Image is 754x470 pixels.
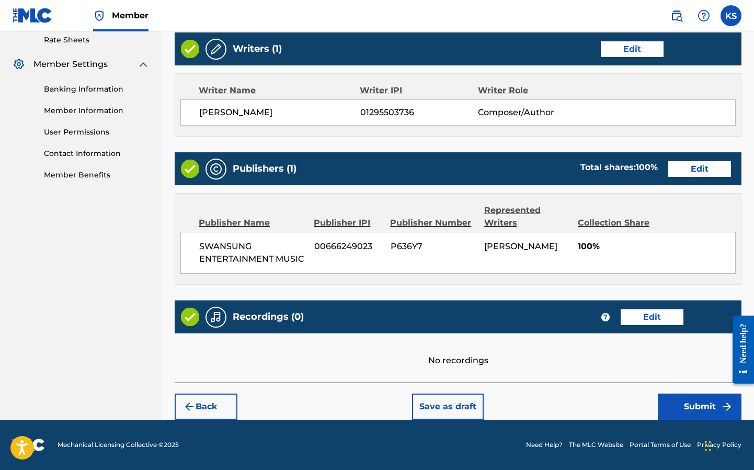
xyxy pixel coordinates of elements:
[630,440,691,450] a: Portal Terms of Use
[725,307,754,393] iframe: Resource Center
[199,217,306,229] div: Publisher Name
[93,9,106,22] img: Top Rightsholder
[668,161,731,177] button: Edit
[314,240,383,253] span: 00666249023
[181,40,199,58] img: Valid
[702,420,754,470] iframe: Chat Widget
[44,84,150,95] a: Banking Information
[175,333,741,367] div: No recordings
[636,162,658,172] span: 100 %
[569,440,623,450] a: The MLC Website
[33,58,108,71] span: Member Settings
[578,217,658,229] div: Collection Share
[721,5,741,26] div: User Menu
[360,84,478,97] div: Writer IPI
[44,105,150,116] a: Member Information
[13,439,45,451] img: logo
[137,58,150,71] img: expand
[210,163,222,175] img: Publishers
[44,170,150,181] a: Member Benefits
[601,41,664,57] button: Edit
[658,394,741,420] button: Submit
[314,217,382,229] div: Publisher IPI
[390,217,476,229] div: Publisher Number
[484,241,557,251] span: [PERSON_NAME]
[210,311,222,323] img: Recordings
[693,5,714,26] div: Help
[183,400,196,413] img: 7ee5dd4eb1f8a8e3ef2f.svg
[233,163,296,175] h5: Publishers (1)
[697,440,741,450] a: Privacy Policy
[578,240,735,253] span: 100%
[412,394,484,420] button: Save as draft
[621,309,683,325] button: Edit
[580,161,658,174] div: Total shares:
[705,430,711,462] div: Drag
[670,9,683,22] img: search
[666,5,687,26] a: Public Search
[175,394,237,420] button: Back
[698,9,710,22] img: help
[391,240,476,253] span: P636Y7
[199,240,306,265] span: SWANSUNG ENTERTAINMENT MUSIC
[44,35,150,46] a: Rate Sheets
[199,106,360,119] span: [PERSON_NAME]
[112,9,148,21] span: Member
[484,204,570,229] div: Represented Writers
[44,148,150,159] a: Contact Information
[478,106,585,119] span: Composer/Author
[181,308,199,326] img: Valid
[360,106,478,119] span: 01295503736
[181,160,199,178] img: Valid
[601,313,610,321] span: ?
[526,440,563,450] a: Need Help?
[721,400,733,413] img: f7272a7cc735f4ea7f67.svg
[58,440,179,450] span: Mechanical Licensing Collective © 2025
[199,84,360,97] div: Writer Name
[13,8,53,23] img: MLC Logo
[233,311,304,323] h5: Recordings (0)
[13,58,25,71] img: Member Settings
[44,127,150,138] a: User Permissions
[478,84,585,97] div: Writer Role
[210,43,222,55] img: Writers
[233,43,282,55] h5: Writers (1)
